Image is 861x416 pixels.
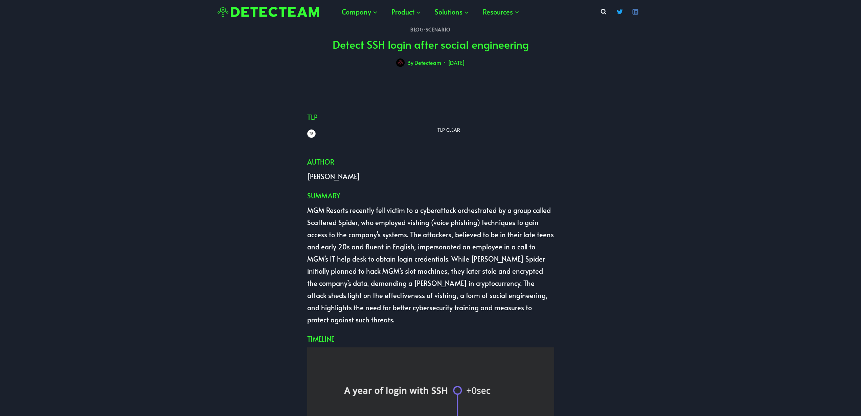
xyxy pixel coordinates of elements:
[391,6,421,18] span: Product
[435,6,469,18] span: Solutions
[342,6,378,18] span: Company
[333,36,529,52] h1: Detect SSH login after social engineering
[385,2,428,22] a: Product
[629,5,642,19] a: Linkedin
[476,2,526,22] a: Resources
[407,58,413,68] span: By
[597,6,610,18] button: View Search Form
[437,126,554,134] p: TLP CLEAR
[307,170,554,182] p: [PERSON_NAME]
[307,112,554,122] h2: TLP
[396,58,405,67] img: Avatar photo
[307,129,316,138] button: TLP
[307,204,554,326] p: MGM Resorts recently fell victim to a cyberattack orchestrated by a group called Scattered Spider...
[410,26,424,33] a: Blog
[307,334,554,344] h2: TIMELINE
[307,157,554,167] h2: Author
[428,2,476,22] a: Solutions
[483,6,520,18] span: Resources
[414,59,441,66] a: Detecteam
[396,58,405,67] a: Author image
[410,26,451,33] span: ·
[448,58,465,68] time: [DATE]
[335,2,526,22] nav: Primary
[218,7,319,17] img: Detecteam
[335,2,385,22] a: Company
[307,191,554,201] h2: Summary
[613,5,627,19] a: Twitter
[426,26,451,33] a: Scenario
